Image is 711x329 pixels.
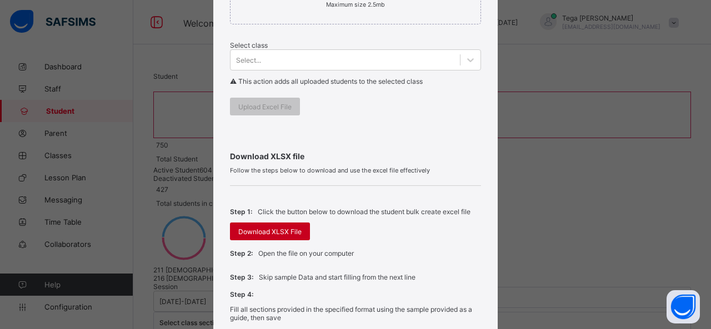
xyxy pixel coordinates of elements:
small: Maximum size 2.5mb [326,1,385,8]
span: Upload Excel File [238,103,292,111]
span: Select class [230,41,268,49]
span: Download XLSX file [230,151,481,161]
span: Step 2: [230,249,253,257]
button: Open asap [667,290,700,323]
span: Download XLSX File [238,227,302,236]
span: Step 3: [230,273,253,281]
span: Step 4: [230,290,253,298]
div: Select... [236,56,261,64]
span: Follow the steps below to download and use the excel file effectively [230,166,481,174]
p: Fill all sections provided in the specified format using the sample provided as a guide, then save [230,305,481,322]
p: Open the file on your computer [258,249,354,257]
p: Click the button below to download the student bulk create excel file [258,207,470,216]
p: Skip sample Data and start filling from the next line [259,273,415,281]
span: Step 1: [230,207,252,216]
p: ⚠ This action adds all uploaded students to the selected class [230,77,481,85]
